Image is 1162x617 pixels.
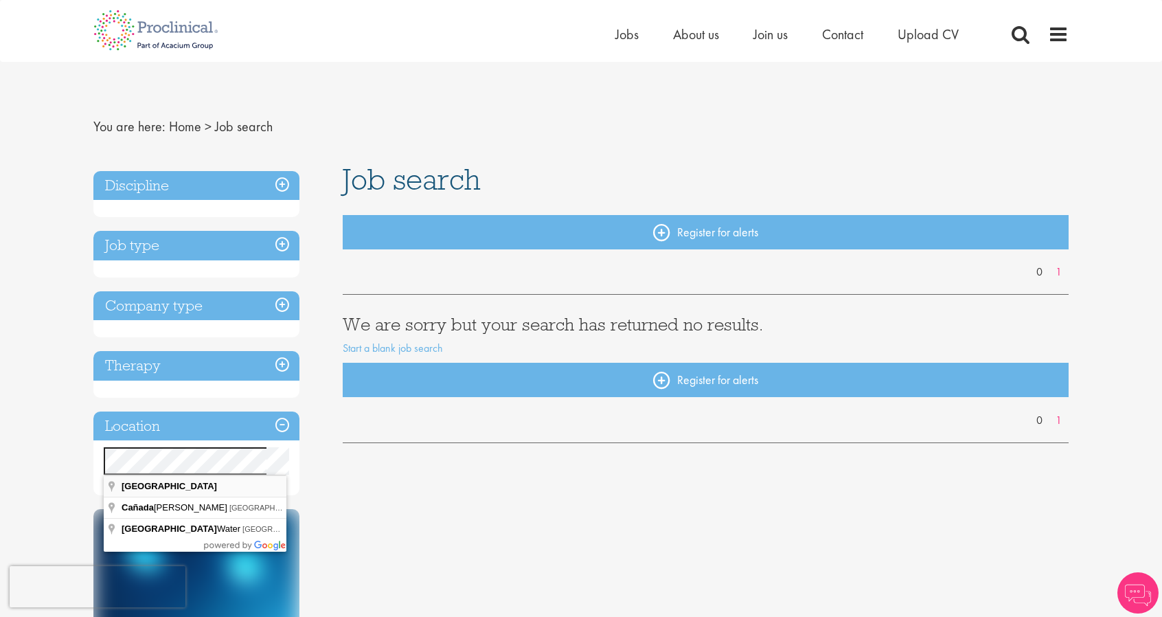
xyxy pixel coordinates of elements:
a: Join us [753,25,788,43]
h3: Therapy [93,351,299,381]
a: 0 [1029,265,1049,280]
span: > [205,117,212,135]
iframe: reCAPTCHA [10,566,185,607]
h3: We are sorry but your search has returned no results. [343,315,1069,333]
a: Register for alerts [343,215,1069,249]
a: 0 [1029,413,1049,429]
h3: Company type [93,291,299,321]
span: Job search [343,161,481,198]
span: [GEOGRAPHIC_DATA] [122,481,217,491]
span: [GEOGRAPHIC_DATA], [GEOGRAPHIC_DATA] [229,504,391,512]
a: 1 [1049,265,1069,280]
span: [PERSON_NAME] [122,502,229,513]
h3: Discipline [93,171,299,201]
h3: Job type [93,231,299,260]
a: Contact [822,25,863,43]
span: [GEOGRAPHIC_DATA] [122,524,217,534]
a: breadcrumb link [169,117,201,135]
a: Start a blank job search [343,341,443,355]
span: Cañada [122,502,154,513]
a: 1 [1049,413,1069,429]
span: You are here: [93,117,166,135]
a: About us [673,25,719,43]
img: Chatbot [1117,572,1159,614]
span: [GEOGRAPHIC_DATA], [GEOGRAPHIC_DATA] [242,525,404,533]
h3: Location [93,412,299,441]
a: Jobs [615,25,639,43]
a: Register for alerts [343,363,1069,397]
a: Upload CV [898,25,959,43]
span: Job search [215,117,273,135]
span: Water [122,524,242,534]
